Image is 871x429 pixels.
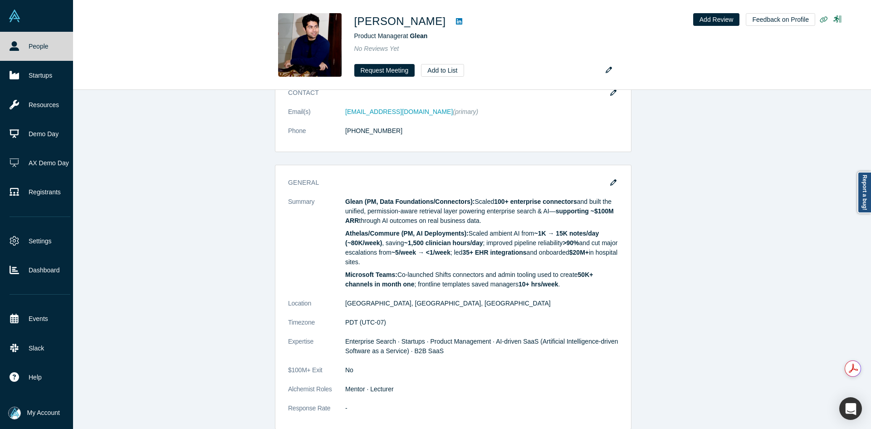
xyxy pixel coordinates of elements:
button: Feedback on Profile [746,13,815,26]
button: My Account [8,407,60,419]
dd: PDT (UTC-07) [345,318,618,327]
strong: 100+ enterprise connectors [494,198,577,205]
dt: Expertise [288,337,345,365]
strong: ~1,500 clinician hours/day [404,239,483,247]
dt: Response Rate [288,404,345,423]
p: Co-launched Shifts connectors and admin tooling used to create ; frontline templates saved manage... [345,270,618,289]
dt: Location [288,299,345,318]
h1: [PERSON_NAME] [354,13,446,30]
dt: $100M+ Exit [288,365,345,385]
img: Mia Scott's Account [8,407,21,419]
dt: Email(s) [288,107,345,126]
img: Rahul Dey's Profile Image [278,13,342,77]
button: Add to List [421,64,464,77]
dd: [GEOGRAPHIC_DATA], [GEOGRAPHIC_DATA], [GEOGRAPHIC_DATA] [345,299,618,308]
dt: Timezone [288,318,345,337]
button: Add Review [693,13,740,26]
span: (primary) [453,108,478,115]
span: Product Manager at [354,32,428,39]
a: Report a bug! [857,172,871,213]
dt: Alchemist Roles [288,385,345,404]
strong: Athelas/Commure (PM, AI Deployments): [345,230,469,237]
button: Request Meeting [354,64,415,77]
span: Help [29,373,42,382]
dt: Summary [288,197,345,299]
a: [EMAIL_ADDRESS][DOMAIN_NAME] [345,108,453,115]
strong: 10+ hrs/week [519,281,558,288]
strong: >90% [563,239,579,247]
dt: Phone [288,126,345,145]
strong: 35+ EHR integrations [462,249,526,256]
strong: Microsoft Teams: [345,271,397,278]
strong: Glean (PM, Data Foundations/Connectors): [345,198,475,205]
h3: General [288,178,606,187]
strong: ~5/week → <1/week [391,249,450,256]
span: No Reviews Yet [354,45,399,52]
span: My Account [27,408,60,418]
span: Enterprise Search · Startups · Product Management · AI-driven SaaS (Artificial Intelligence-drive... [345,338,618,355]
dd: Mentor · Lecturer [345,385,618,394]
a: [PHONE_NUMBER] [345,127,402,134]
h3: Contact [288,88,606,98]
p: Scaled ambient AI from , saving ; improved pipeline reliability and cut major escalations from ; ... [345,229,618,267]
dd: - [345,404,618,413]
img: Alchemist Vault Logo [8,10,21,22]
p: Scaled and built the unified, permission-aware retrieval layer powering enterprise search & AI— t... [345,197,618,226]
a: Glean [410,32,427,39]
strong: $20M+ [569,249,589,256]
dd: No [345,365,618,375]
